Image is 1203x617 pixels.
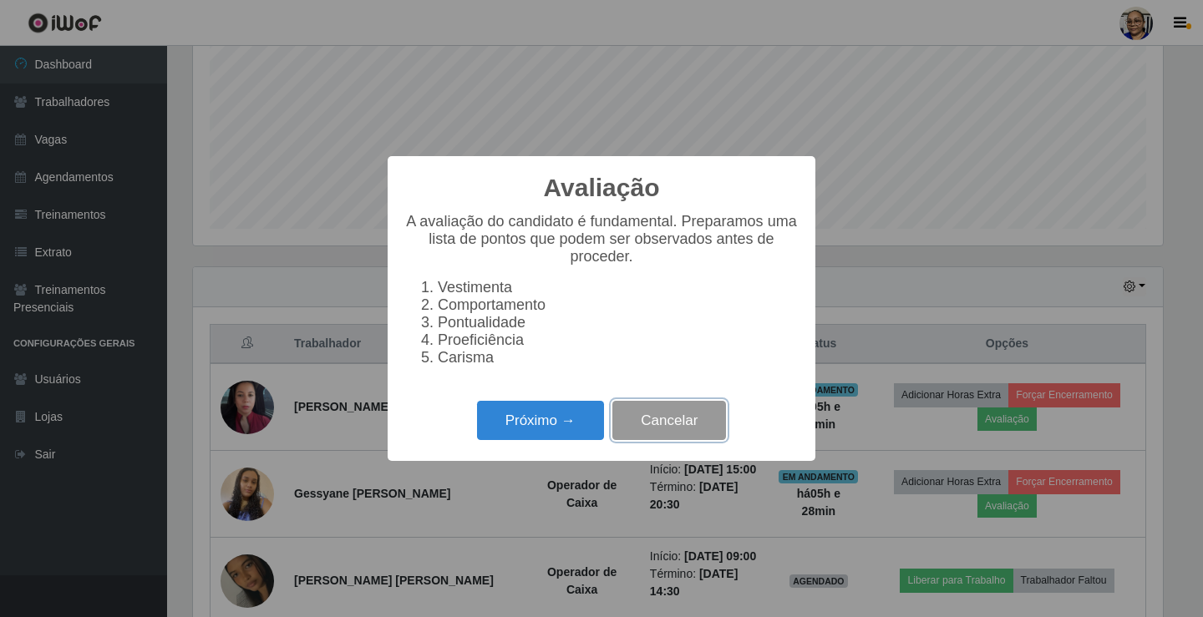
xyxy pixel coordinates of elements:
[438,331,799,349] li: Proeficiência
[404,213,799,266] p: A avaliação do candidato é fundamental. Preparamos uma lista de pontos que podem ser observados a...
[477,401,604,440] button: Próximo →
[438,296,799,314] li: Comportamento
[438,349,799,367] li: Carisma
[438,279,799,296] li: Vestimenta
[612,401,726,440] button: Cancelar
[544,173,660,203] h2: Avaliação
[438,314,799,331] li: Pontualidade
